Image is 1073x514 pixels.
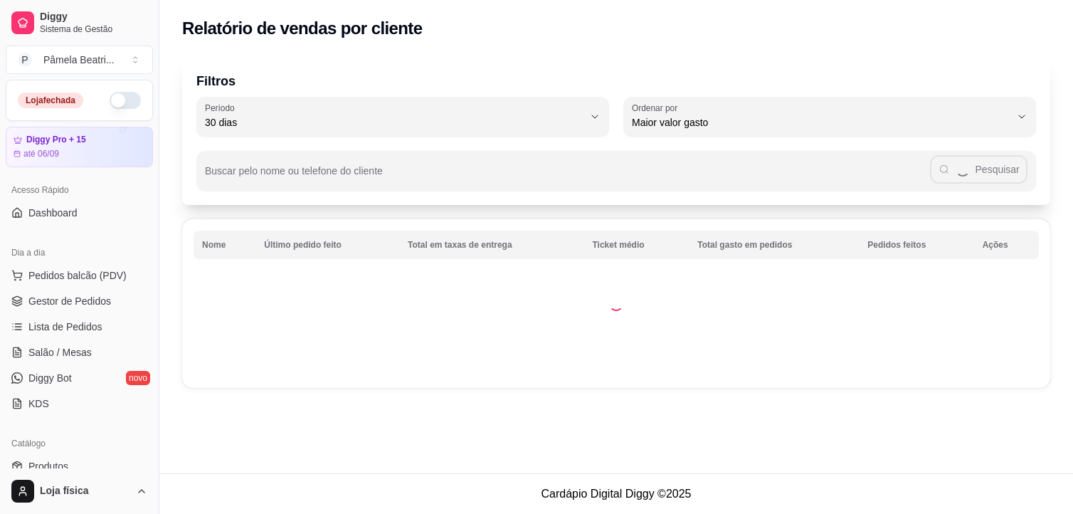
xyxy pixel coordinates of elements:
span: Salão / Mesas [28,345,92,360]
span: P [18,53,32,67]
button: Alterar Status [110,92,141,109]
span: Gestor de Pedidos [28,294,111,308]
label: Ordenar por [632,102,682,114]
span: KDS [28,397,49,411]
a: Lista de Pedidos [6,315,153,338]
a: KDS [6,392,153,415]
div: Dia a dia [6,241,153,264]
span: Dashboard [28,206,78,220]
button: Select a team [6,46,153,74]
footer: Cardápio Digital Diggy © 2025 [159,473,1073,514]
span: Produtos [28,459,68,473]
span: Pedidos balcão (PDV) [28,268,127,283]
a: Diggy Pro + 15até 06/09 [6,127,153,167]
h2: Relatório de vendas por cliente [182,17,423,40]
p: Filtros [196,71,1036,91]
a: Diggy Botnovo [6,367,153,389]
div: Acesso Rápido [6,179,153,201]
button: Pedidos balcão (PDV) [6,264,153,287]
input: Buscar pelo nome ou telefone do cliente [205,169,930,184]
span: Sistema de Gestão [40,23,147,35]
div: Loading [609,297,623,311]
article: Diggy Pro + 15 [26,135,86,145]
span: Loja física [40,485,130,498]
span: Diggy [40,11,147,23]
article: até 06/09 [23,148,59,159]
span: 30 dias [205,115,583,130]
button: Período30 dias [196,97,609,137]
a: Salão / Mesas [6,341,153,364]
span: Lista de Pedidos [28,320,102,334]
div: Catálogo [6,432,153,455]
a: Dashboard [6,201,153,224]
button: Ordenar porMaior valor gasto [623,97,1036,137]
label: Período [205,102,239,114]
span: Diggy Bot [28,371,72,385]
div: Loja fechada [18,93,83,108]
div: Pâmela Beatri ... [43,53,115,67]
span: Maior valor gasto [632,115,1010,130]
button: Loja física [6,474,153,508]
a: Produtos [6,455,153,478]
a: DiggySistema de Gestão [6,6,153,40]
a: Gestor de Pedidos [6,290,153,313]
